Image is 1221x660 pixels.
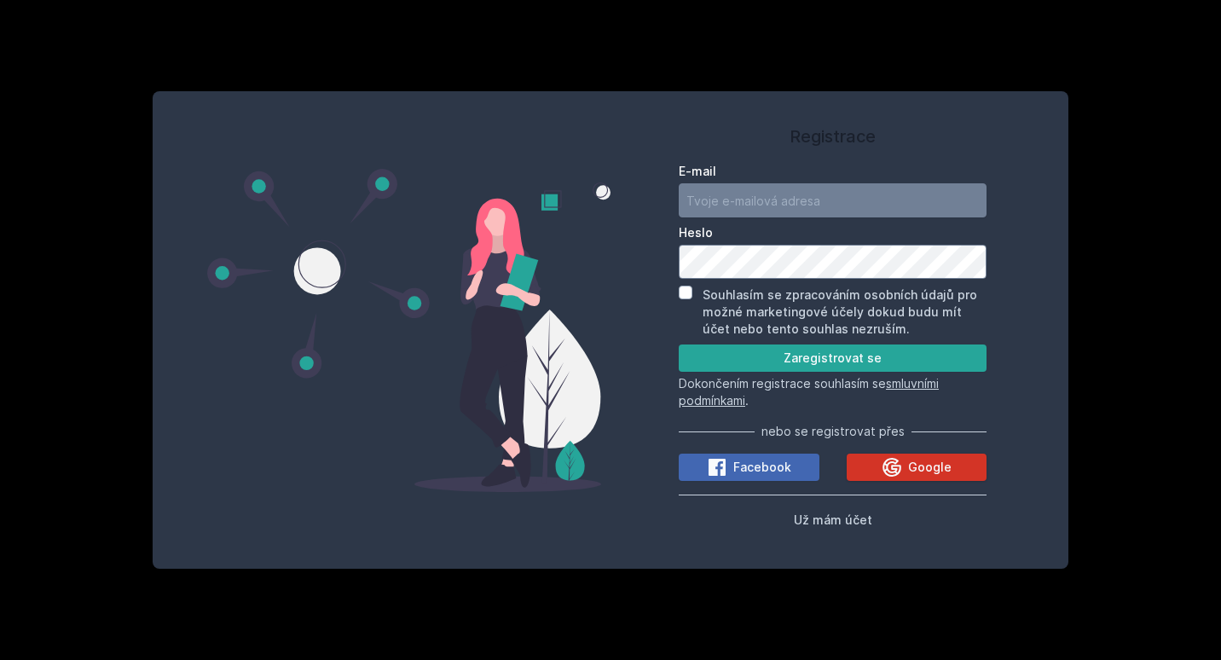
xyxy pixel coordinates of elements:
label: Souhlasím se zpracováním osobních údajů pro možné marketingové účely dokud budu mít účet nebo ten... [703,287,977,336]
button: Facebook [679,454,819,481]
input: Tvoje e-mailová adresa [679,183,987,217]
span: Už mám účet [794,512,872,527]
span: nebo se registrovat přes [761,423,905,440]
button: Google [847,454,987,481]
label: Heslo [679,224,987,241]
p: Dokončením registrace souhlasím se . [679,375,987,409]
span: Facebook [733,459,791,476]
label: E-mail [679,163,987,180]
button: Zaregistrovat se [679,344,987,372]
button: Už mám účet [794,509,872,530]
span: Google [908,459,952,476]
h1: Registrace [679,124,987,149]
